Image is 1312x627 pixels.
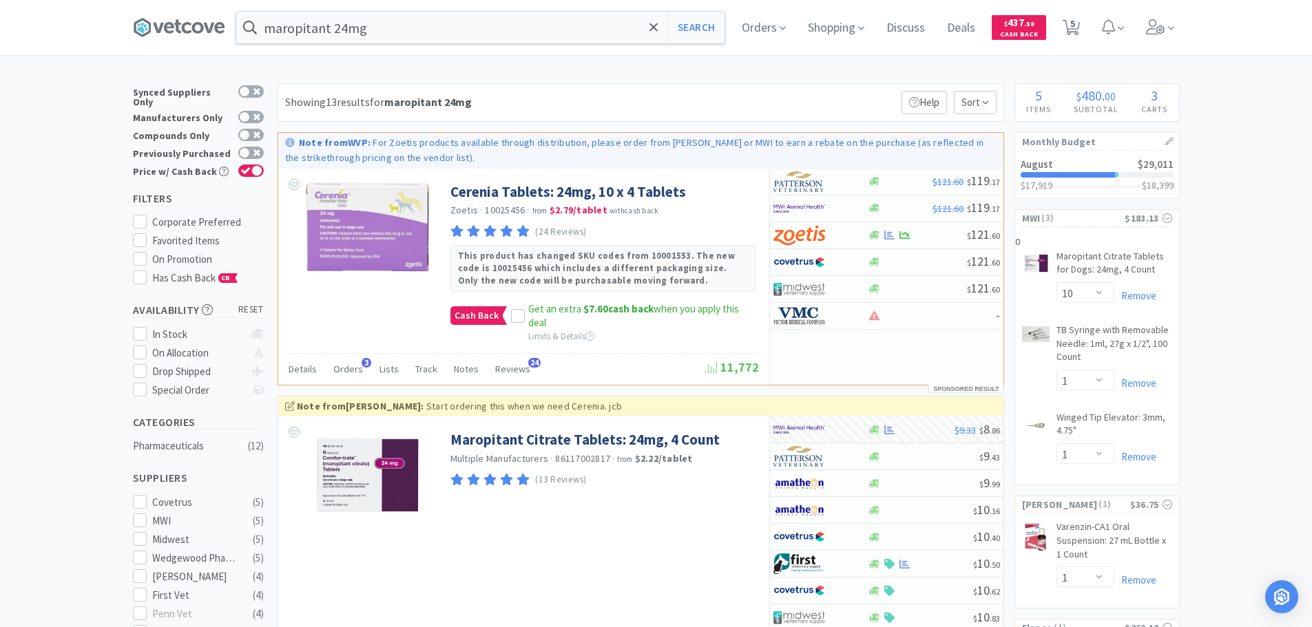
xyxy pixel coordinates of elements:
[1024,19,1034,28] span: . 58
[967,173,1000,189] span: 119
[152,587,238,604] div: First Vet
[253,587,264,604] div: ( 4 )
[133,191,264,206] h5: Filters
[967,231,971,241] span: $
[152,271,238,284] span: Has Cash Back
[133,470,264,486] h5: Suppliers
[152,606,238,622] div: Penn Vet
[1147,179,1174,191] span: 18,399
[299,136,371,149] strong: Note from WVP :
[133,164,231,176] div: Price w/ Cash Back
[550,204,607,216] strong: $2.79 / tablet
[458,250,735,286] strong: This product has changed SKU codes from 10001553. The new code is 10025456 which includes a diffe...
[973,502,1000,518] span: 10
[528,302,739,329] span: Get an extra when you apply this deal
[133,147,231,158] div: Previously Purchased
[306,182,429,272] img: 1b88a91ab0fa40fda137d16310015b44_239314.jpeg
[979,448,1000,464] span: 9
[967,280,1000,296] span: 121
[450,204,479,216] a: Zoetis
[941,22,981,34] a: Deals
[152,326,244,343] div: In Stock
[253,494,264,511] div: ( 5 )
[152,513,238,529] div: MWI
[550,452,553,465] span: ·
[990,425,1000,436] span: . 86
[535,473,587,487] p: (13 Reviews)
[990,613,1000,624] span: . 83
[973,529,1000,544] span: 10
[973,560,977,570] span: $
[973,586,977,597] span: $
[973,555,1000,571] span: 10
[253,513,264,529] div: ( 5 )
[955,424,976,436] span: $9.33
[773,500,825,520] img: 3331a67d23dc422aa21b1ec98afbf632_11.png
[450,182,686,201] a: Cerenia Tablets: 24mg, 10 x 4 Tablets
[990,204,1000,214] span: . 17
[933,202,964,215] span: $121.60
[979,475,1000,491] span: 9
[1022,523,1050,551] img: ff8b0d04288d4b2e9ae6547c0ccab743_591177.jpeg
[1000,31,1038,40] span: Cash Back
[773,580,825,601] img: 77fca1acd8b6420a9015268ca798ef17_1.png
[285,94,472,111] div: Showing 13 results
[1015,151,1179,198] a: August$29,011$17,919$18,399
[152,363,244,380] div: Drop Shipped
[253,606,264,622] div: ( 4 )
[990,506,1000,516] span: . 16
[1004,16,1034,29] span: 437
[973,506,977,516] span: $
[450,430,720,449] a: Maropitant Citrate Tablets: 24mg, 4 Count
[333,363,363,375] span: Orders
[967,226,1000,242] span: 121
[133,85,231,107] div: Synced Suppliers Only
[238,303,264,317] span: reset
[979,425,983,436] span: $
[528,358,541,368] span: 24
[705,359,759,375] span: 11,772
[362,358,371,368] span: 3
[1114,376,1156,390] a: Remove
[990,257,1000,268] span: . 60
[1040,211,1125,225] span: ( 3 )
[535,225,587,240] p: (24 Reviews)
[451,307,502,324] span: Cash Back
[979,452,983,463] span: $
[773,279,825,299] img: 4dd14cff54a648ac9e977f0c5da9bc2e_5.png
[384,95,472,109] strong: maropitant 24mg
[1056,520,1172,566] a: Varenzin-CA1 Oral Suspension: 27 mL Bottle x 1 Count
[990,452,1000,463] span: . 43
[1081,87,1102,104] span: 480
[967,284,971,295] span: $
[133,302,264,318] h5: Availability
[1114,450,1156,463] a: Remove
[990,479,1000,489] span: . 99
[415,363,437,375] span: Track
[133,414,264,430] h5: Categories
[1063,89,1130,103] div: .
[1022,497,1098,512] span: [PERSON_NAME]
[979,421,1000,437] span: 8
[973,582,1000,598] span: 10
[610,206,658,215] span: with cash back
[1022,211,1041,226] span: MWI
[527,204,530,216] span: ·
[285,136,984,164] p: For Zoetis products available through distribution, please order from [PERSON_NAME] or MWI to ear...
[1076,89,1081,103] span: $
[1015,103,1063,116] h4: Items
[297,400,424,412] strong: Note from [PERSON_NAME] :
[1022,414,1050,434] img: 73d766bf5ebe4ab6a5d2104a6a3d17cf_16020.png
[133,111,231,123] div: Manufacturers Only
[1105,89,1116,103] span: 00
[1021,159,1053,169] h2: August
[152,233,264,249] div: Favorited Items
[152,382,244,398] div: Special Order
[773,252,825,273] img: 77fca1acd8b6420a9015268ca798ef17_1.png
[881,22,930,34] a: Discuss
[1125,211,1172,226] div: $183.13
[1056,250,1172,282] a: Maropitant Citrate Tablets for Dogs: 24mg, 4 Count
[285,398,997,414] div: Start ordering this when we need Cerenia. jcb
[667,12,725,43] button: Search
[152,494,238,511] div: Covetrus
